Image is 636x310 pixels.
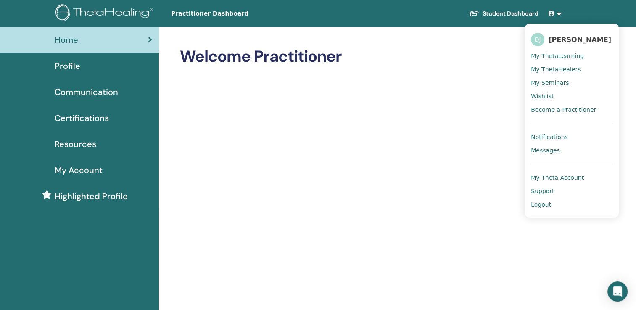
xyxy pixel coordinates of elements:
a: Become a Practitioner [531,103,612,116]
span: My Theta Account [531,174,584,181]
span: Practitioner Dashboard [171,9,297,18]
a: My ThetaHealers [531,63,612,76]
a: Wishlist [531,89,612,103]
span: Become a Practitioner [531,106,596,113]
a: My Theta Account [531,171,612,184]
img: graduation-cap-white.svg [469,10,479,17]
span: Messages [531,147,560,154]
span: Support [531,187,554,195]
a: My Seminars [531,76,612,89]
span: Resources [55,138,96,150]
span: My ThetaHealers [531,66,581,73]
a: Logout [531,198,612,211]
span: My ThetaLearning [531,52,584,60]
div: Open Intercom Messenger [607,281,628,302]
span: Home [55,34,78,46]
a: Student Dashboard [462,6,545,21]
span: [PERSON_NAME] [549,35,611,44]
span: My Seminars [531,79,569,87]
span: Highlighted Profile [55,190,128,202]
span: Profile [55,60,80,72]
span: My Account [55,164,103,176]
a: Messages [531,144,612,157]
a: Support [531,184,612,198]
img: logo.png [55,4,156,23]
span: Logout [531,201,551,208]
a: Notifications [531,130,612,144]
a: My ThetaLearning [531,49,612,63]
span: Communication [55,86,118,98]
span: Certifications [55,112,109,124]
span: Notifications [531,133,568,141]
h2: Welcome Practitioner [180,47,560,66]
a: DJ[PERSON_NAME] [531,30,612,49]
span: DJ [531,33,544,46]
span: Wishlist [531,92,554,100]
